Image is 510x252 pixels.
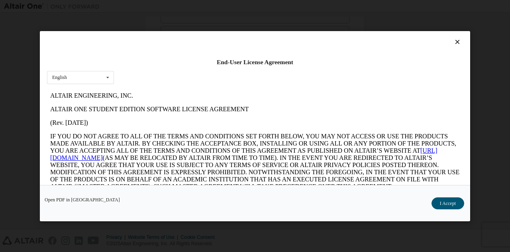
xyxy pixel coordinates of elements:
p: IF YOU DO NOT AGREE TO ALL OF THE TERMS AND CONDITIONS SET FORTH BELOW, YOU MAY NOT ACCESS OR USE... [3,44,413,101]
p: ALTAIR ENGINEERING, INC. [3,3,413,10]
a: [URL][DOMAIN_NAME] [3,58,390,72]
button: I Accept [432,197,464,209]
p: This Altair One Student Edition Software License Agreement (“Agreement”) is between Altair Engine... [3,108,413,136]
div: End-User License Agreement [47,58,463,66]
p: ALTAIR ONE STUDENT EDITION SOFTWARE LICENSE AGREEMENT [3,17,413,24]
a: Open PDF in [GEOGRAPHIC_DATA] [45,197,120,202]
p: (Rev. [DATE]) [3,30,413,37]
div: English [52,75,67,80]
